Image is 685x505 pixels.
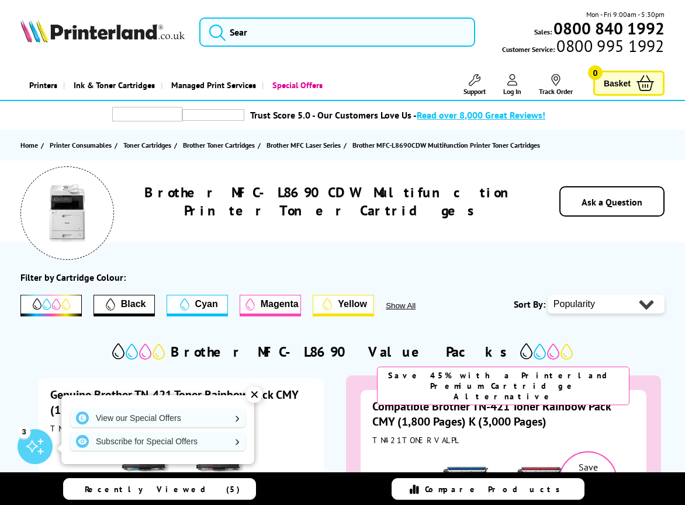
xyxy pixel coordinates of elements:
a: Log In [503,74,521,96]
a: Printerland Logo [20,19,185,45]
span: Save [579,461,598,473]
button: Magenta [240,295,301,316]
a: Support [463,74,486,96]
span: Sort By: [514,298,545,310]
a: Compatible Brother TN-421 Toner Rainbow Pack CMY (1,800 Pages) K (3,000 Pages) [372,399,611,429]
div: Filter by Cartridge Colour: [20,271,126,283]
button: Show All [386,301,447,310]
span: Magenta [261,299,299,309]
span: 0800 995 1992 [555,40,664,51]
img: Brother MFC-L8690CDW Multifunction Printer Toner Cartridges [38,184,96,242]
a: Home [20,139,41,151]
a: Ink & Toner Cartridges [63,70,161,100]
input: Sear [199,18,475,47]
span: Support [463,87,486,96]
span: Brother Toner Cartridges [183,139,255,151]
span: Sales: [534,26,552,37]
span: Toner Cartridges [123,139,171,151]
a: View our Special Offers [70,409,245,427]
a: Compare Products [392,478,584,500]
h1: Brother MFC-L8690CDW Multifunction Printer Toner Cartridges [139,183,527,220]
button: Filter by Black [94,295,155,316]
span: Mon - Fri 9:00am - 5:30pm [586,9,665,20]
a: Special Offers [262,70,328,100]
span: Customer Service: [502,40,664,55]
img: trustpilot rating [112,107,182,121]
h2: Brother MFC-L8690 Value Packs [171,343,514,361]
span: Brother MFC Laser Series [267,139,341,151]
span: Yellow [338,299,367,309]
a: Managed Print Services [161,70,262,100]
span: Ink & Toner Cartridges [74,70,155,100]
a: Track Order [539,74,573,96]
img: Printerland Logo [20,19,185,43]
span: Log In [503,87,521,96]
span: Brother MFC-L8690CDW Multifunction Printer Toner Cartridges [352,141,540,149]
div: Save 45% with a Printerland Premium Cartridge Alternative [377,367,629,405]
img: trustpilot rating [182,109,244,121]
a: Toner Cartridges [123,139,174,151]
span: Cyan [195,299,218,309]
span: Black [121,299,146,309]
span: Compare Products [425,484,566,494]
button: Cyan [167,295,228,316]
span: Read over 8,000 Great Reviews! [417,109,545,121]
a: Ask a Question [582,196,642,208]
a: Brother Toner Cartridges [183,139,258,151]
a: Printers [20,70,63,100]
div: TN421TONERVAL [50,423,313,434]
b: 0800 840 1992 [553,18,665,39]
span: Printer Consumables [50,139,112,151]
a: 0800 840 1992 [552,23,665,34]
a: Basket 0 [593,71,665,96]
div: ✕ [246,386,262,403]
a: Recently Viewed (5) [63,478,256,500]
span: Recently Viewed (5) [85,484,240,494]
a: Trust Score 5.0 - Our Customers Love Us -Read over 8,000 Great Reviews! [250,109,545,121]
a: Genuine Brother TN-421 Toner Rainbow Pack CMY (1,800 Pages) K (3,000 Pages) [50,387,298,417]
div: 3 [18,425,30,438]
span: 0 [588,65,603,80]
div: TN421TONERVALPL [372,435,635,445]
a: Brother MFC Laser Series [267,139,344,151]
button: Yellow [313,295,374,316]
span: Basket [604,75,631,91]
a: Printer Consumables [50,139,115,151]
a: Subscribe for Special Offers [70,432,245,451]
